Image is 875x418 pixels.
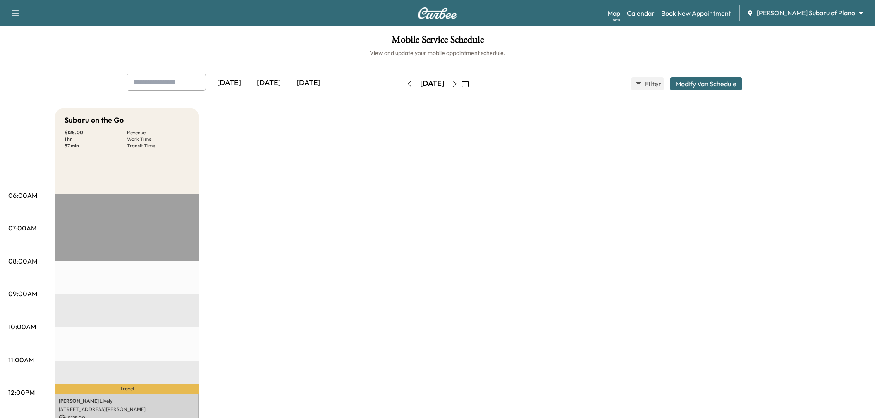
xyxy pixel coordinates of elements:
p: Revenue [127,129,189,136]
h6: View and update your mobile appointment schedule. [8,49,867,57]
p: $ 125.00 [65,129,127,136]
p: [PERSON_NAME] Lively [59,398,195,404]
img: Curbee Logo [418,7,457,19]
p: 11:00AM [8,355,34,365]
p: 37 min [65,142,127,149]
p: 10:00AM [8,322,36,332]
p: 09:00AM [8,289,37,299]
span: Filter [645,79,660,89]
div: Beta [612,17,620,23]
p: Work Time [127,136,189,142]
div: [DATE] [420,78,444,89]
a: Book New Appointment [661,8,731,18]
div: [DATE] [289,74,328,93]
div: [DATE] [209,74,249,93]
p: 07:00AM [8,223,36,233]
span: [PERSON_NAME] Subaru of Plano [757,8,855,18]
p: 1 hr [65,136,127,142]
p: 12:00PM [8,387,35,397]
button: Modify Van Schedule [670,77,742,90]
a: MapBeta [607,8,620,18]
h5: Subaru on the Go [65,114,124,126]
h1: Mobile Service Schedule [8,35,867,49]
button: Filter [631,77,664,90]
p: 06:00AM [8,190,37,200]
a: Calendar [627,8,655,18]
p: Transit Time [127,142,189,149]
div: [DATE] [249,74,289,93]
p: [STREET_ADDRESS][PERSON_NAME] [59,406,195,413]
p: Travel [55,384,199,394]
p: 08:00AM [8,256,37,266]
